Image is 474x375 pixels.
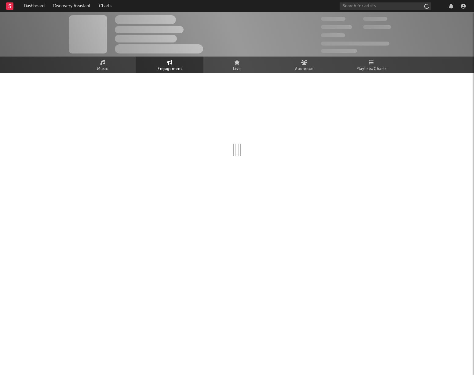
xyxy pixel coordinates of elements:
[321,25,352,29] span: 50,000,000
[136,57,203,73] a: Engagement
[158,65,182,73] span: Engagement
[363,17,387,21] span: 100,000
[338,57,405,73] a: Playlists/Charts
[363,25,391,29] span: 1,000,000
[295,65,314,73] span: Audience
[356,65,387,73] span: Playlists/Charts
[233,65,241,73] span: Live
[321,49,357,53] span: Jump Score: 85.0
[203,57,271,73] a: Live
[340,2,431,10] input: Search for artists
[321,42,389,46] span: 50,000,000 Monthly Listeners
[97,65,108,73] span: Music
[69,57,136,73] a: Music
[271,57,338,73] a: Audience
[321,17,345,21] span: 300,000
[321,33,345,37] span: 100,000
